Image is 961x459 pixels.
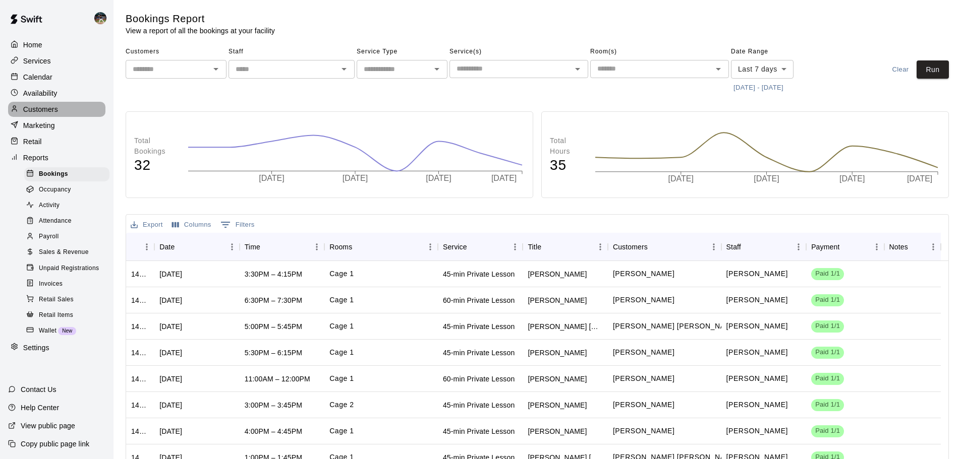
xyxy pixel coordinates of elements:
[726,269,788,279] p: Casey Peck
[329,400,354,410] p: Cage 2
[8,134,105,149] a: Retail
[443,269,515,279] div: 45-min Private Lesson
[24,229,114,245] a: Payroll
[423,239,438,254] button: Menu
[23,120,55,130] p: Marketing
[811,426,844,436] span: Paid 1/1
[23,88,58,98] p: Availability
[134,136,178,157] p: Total Bookings
[754,175,779,183] tspan: [DATE]
[721,233,807,261] div: Staff
[8,118,105,133] div: Marketing
[131,400,149,410] div: 1424059
[528,233,541,261] div: Title
[24,324,109,338] div: WalletNew
[528,400,587,410] div: Kash Walker
[260,240,274,254] button: Sort
[811,400,844,410] span: Paid 1/1
[426,174,451,182] tspan: [DATE]
[528,348,587,358] div: Miles Leland
[139,239,154,254] button: Menu
[24,323,114,339] a: WalletNew
[8,102,105,117] div: Customers
[224,239,240,254] button: Menu
[329,426,354,436] p: Cage 1
[159,374,182,384] div: Sun, Sep 14, 2025
[884,233,941,261] div: Notes
[209,62,223,76] button: Open
[811,374,844,383] span: Paid 1/1
[613,426,674,436] p: Liam Obert
[449,44,588,60] span: Service(s)
[245,295,302,305] div: 6:30PM – 7:30PM
[811,295,844,305] span: Paid 1/1
[438,233,523,261] div: Service
[8,70,105,85] a: Calendar
[523,233,608,261] div: Title
[23,343,49,353] p: Settings
[329,269,354,279] p: Cage 1
[39,310,73,320] span: Retail Items
[811,269,844,279] span: Paid 1/1
[668,175,693,183] tspan: [DATE]
[507,239,523,254] button: Menu
[24,198,114,214] a: Activity
[39,295,74,305] span: Retail Sales
[245,426,302,436] div: 4:00PM – 4:45PM
[613,347,674,358] p: Miles Leland
[613,321,739,332] p: Cooper Brilz
[8,86,105,101] a: Availability
[259,174,284,182] tspan: [DATE]
[329,295,354,305] p: Cage 1
[159,426,182,436] div: Sat, Sep 13, 2025
[21,421,75,431] p: View public page
[806,233,884,261] div: Payment
[352,240,366,254] button: Sort
[39,185,71,195] span: Occupancy
[541,240,555,254] button: Sort
[159,295,182,305] div: Wed, Sep 17, 2025
[24,307,114,323] a: Retail Items
[613,295,674,305] p: Asher Nunn
[343,174,368,182] tspan: [DATE]
[245,233,260,261] div: Time
[443,295,515,305] div: 60-min Private Lesson
[245,269,302,279] div: 3:30PM – 4:15PM
[590,44,729,60] span: Room(s)
[309,239,324,254] button: Menu
[21,439,89,449] p: Copy public page link
[39,247,89,257] span: Sales & Revenue
[24,277,109,291] div: Invoices
[491,174,517,182] tspan: [DATE]
[467,240,481,254] button: Sort
[357,44,447,60] span: Service Type
[811,233,839,261] div: Payment
[884,60,917,79] button: Clear
[443,426,515,436] div: 45-min Private Lesson
[8,37,105,52] a: Home
[706,239,721,254] button: Menu
[21,403,59,413] p: Help Center
[726,347,788,358] p: Nolan Gilbert
[550,157,585,174] h4: 35
[39,201,60,211] span: Activity
[726,426,788,436] p: Nolan Gilbert
[613,233,648,261] div: Customers
[8,340,105,355] a: Settings
[571,62,585,76] button: Open
[329,321,354,332] p: Cage 1
[58,328,76,334] span: New
[731,44,819,60] span: Date Range
[443,374,515,384] div: 60-min Private Lesson
[24,230,109,244] div: Payroll
[528,426,587,436] div: Liam Obert
[24,308,109,322] div: Retail Items
[648,240,662,254] button: Sort
[240,233,325,261] div: Time
[131,240,145,254] button: Sort
[24,276,114,292] a: Invoices
[329,233,352,261] div: Rooms
[23,56,51,66] p: Services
